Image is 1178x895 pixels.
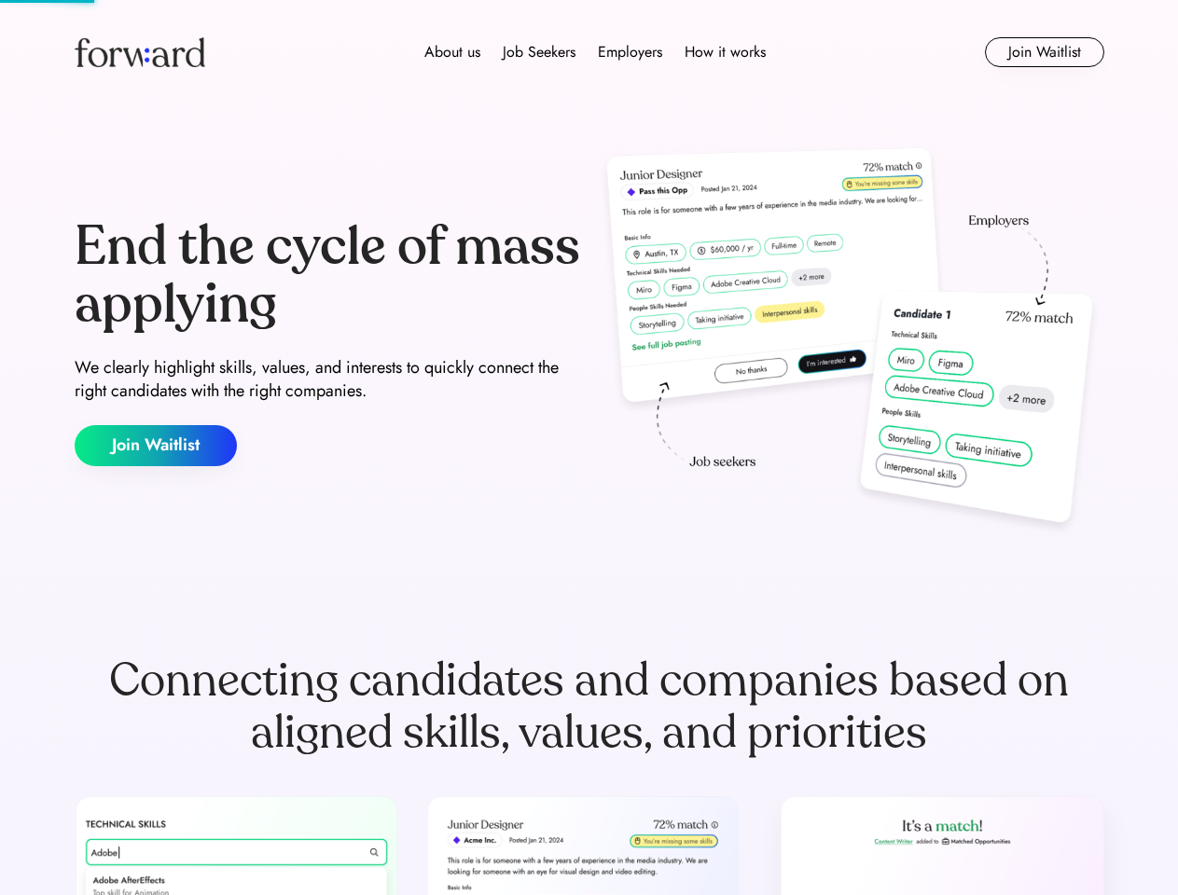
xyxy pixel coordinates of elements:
img: Forward logo [75,37,205,67]
button: Join Waitlist [985,37,1104,67]
img: hero-image.png [597,142,1104,543]
button: Join Waitlist [75,425,237,466]
div: We clearly highlight skills, values, and interests to quickly connect the right candidates with t... [75,356,582,403]
div: Connecting candidates and companies based on aligned skills, values, and priorities [75,654,1104,759]
div: Job Seekers [503,41,575,63]
div: How it works [685,41,766,63]
div: About us [424,41,480,63]
div: Employers [598,41,662,63]
div: End the cycle of mass applying [75,218,582,333]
